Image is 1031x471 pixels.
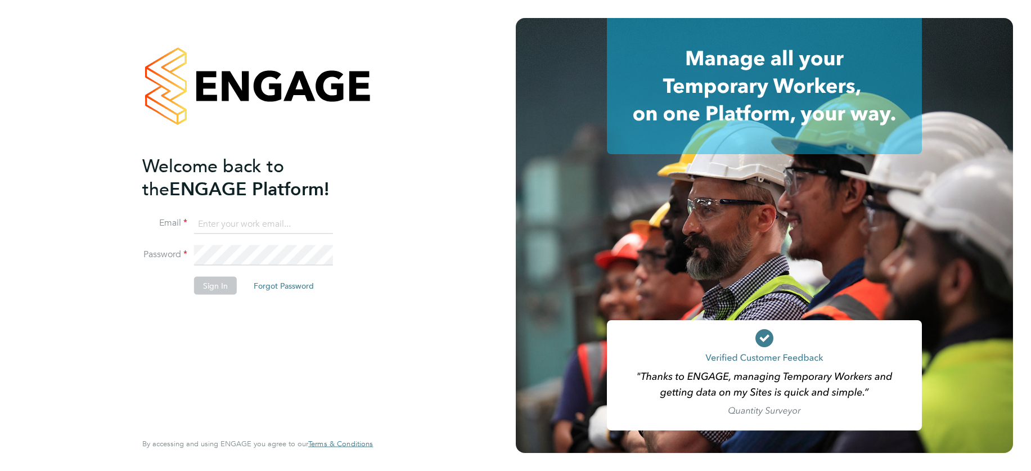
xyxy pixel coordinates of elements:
label: Email [142,217,187,229]
button: Sign In [194,277,237,295]
label: Password [142,249,187,261]
span: Welcome back to the [142,155,284,200]
a: Terms & Conditions [308,439,373,448]
button: Forgot Password [245,277,323,295]
h2: ENGAGE Platform! [142,154,362,200]
input: Enter your work email... [194,214,333,234]
span: By accessing and using ENGAGE you agree to our [142,439,373,448]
